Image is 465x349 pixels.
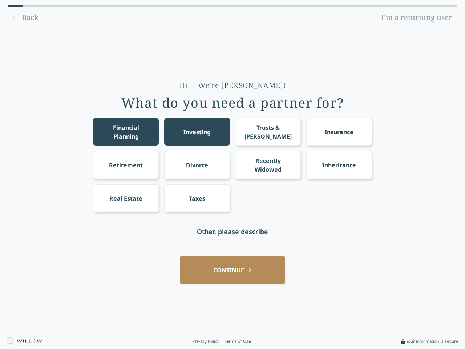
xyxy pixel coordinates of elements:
[197,226,268,237] div: Other, please describe
[193,338,219,344] a: Privacy Policy
[322,161,356,169] div: Inheritance
[180,256,285,284] button: CONTINUE
[8,5,23,7] div: 0% complete
[325,128,353,136] div: Insurance
[189,194,205,203] div: Taxes
[242,156,294,174] div: Recently Widowed
[109,161,143,169] div: Retirement
[7,337,42,345] img: Willow logo
[225,338,251,344] a: Terms of Use
[186,161,208,169] div: Divorce
[406,338,458,344] span: Your information is secure
[121,96,344,110] div: What do you need a partner for?
[376,12,457,23] a: I'm a returning user
[179,80,286,91] div: Hi— We're [PERSON_NAME]!
[242,123,294,141] div: Trusts & [PERSON_NAME]
[109,194,142,203] div: Real Estate
[183,128,211,136] div: Investing
[100,123,152,141] div: Financial Planning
